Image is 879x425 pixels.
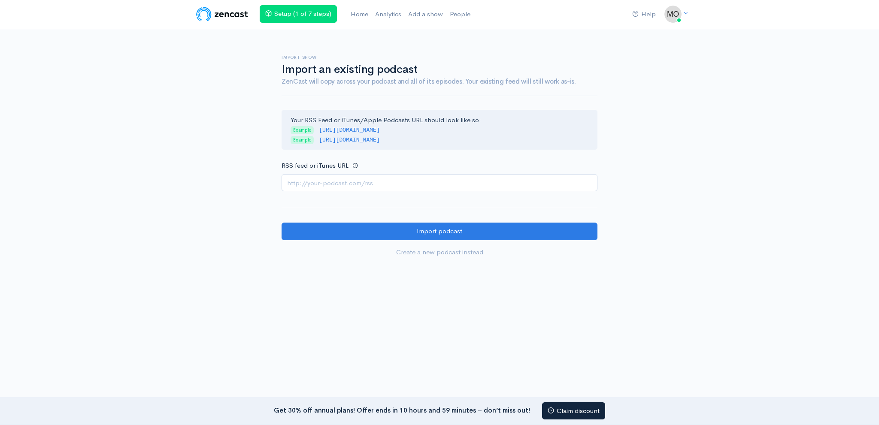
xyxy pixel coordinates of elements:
code: [URL][DOMAIN_NAME] [319,127,380,133]
a: Create a new podcast instead [282,244,597,261]
h4: ZenCast will copy across your podcast and all of its episodes. Your existing feed will still work... [282,78,597,85]
span: Example [291,126,314,134]
label: RSS feed or iTunes URL [282,161,349,171]
input: Import podcast [282,223,597,240]
h1: Import an existing podcast [282,63,597,76]
input: http://your-podcast.com/rss [282,174,597,192]
a: Claim discount [542,402,605,420]
a: Home [347,5,372,24]
img: ZenCast Logo [195,6,249,23]
a: Setup (1 of 7 steps) [260,5,337,23]
img: ... [664,6,682,23]
a: Help [629,5,659,24]
a: Add a show [405,5,446,24]
h6: Import show [282,55,597,60]
strong: Get 30% off annual plans! Offer ends in 10 hours and 59 minutes – don’t miss out! [274,406,530,414]
div: Your RSS Feed or iTunes/Apple Podcasts URL should look like so: [282,110,597,150]
span: Example [291,136,314,144]
a: Analytics [372,5,405,24]
code: [URL][DOMAIN_NAME] [319,137,380,143]
a: People [446,5,474,24]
